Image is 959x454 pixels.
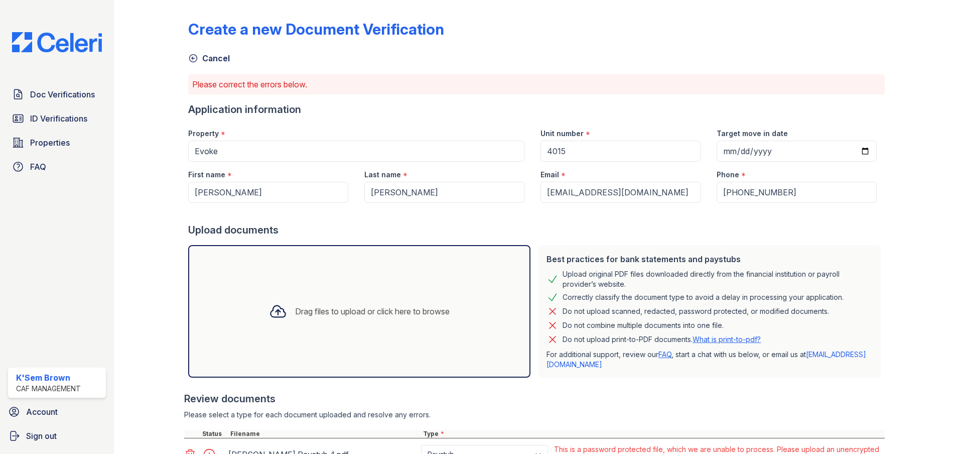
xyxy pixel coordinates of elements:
a: Cancel [188,52,230,64]
label: Unit number [540,129,584,139]
a: What is print-to-pdf? [693,335,761,344]
a: Doc Verifications [8,84,106,104]
label: Email [540,170,559,180]
div: Do not combine multiple documents into one file. [563,319,724,331]
label: Phone [717,170,739,180]
div: Upload documents [188,223,885,237]
a: Properties [8,133,106,153]
span: ID Verifications [30,112,87,125]
div: Create a new Document Verification [188,20,444,38]
label: Last name [364,170,401,180]
a: Account [4,402,110,422]
div: Please select a type for each document uploaded and resolve any errors. [184,410,885,420]
div: Filename [228,430,421,438]
div: Status [200,430,228,438]
span: Properties [30,137,70,149]
div: Correctly classify the document type to avoid a delay in processing your application. [563,291,844,303]
label: Target move in date [717,129,788,139]
a: FAQ [8,157,106,177]
div: Review documents [184,392,885,406]
div: CAF Management [16,384,81,394]
span: Sign out [26,430,57,442]
label: First name [188,170,225,180]
a: Sign out [4,426,110,446]
div: K'Sem Brown [16,372,81,384]
div: Upload original PDF files downloaded directly from the financial institution or payroll provider’... [563,269,873,289]
div: Drag files to upload or click here to browse [295,305,450,317]
label: Property [188,129,219,139]
div: Type [421,430,885,438]
span: Account [26,406,58,418]
div: Application information [188,102,885,117]
p: Do not upload print-to-PDF documents. [563,334,761,345]
span: FAQ [30,161,46,173]
span: Doc Verifications [30,88,95,100]
div: Do not upload scanned, redacted, password protected, or modified documents. [563,305,829,317]
p: For additional support, review our , start a chat with us below, or email us at [546,350,873,370]
img: CE_Logo_Blue-a8612792a0a2168367f1c8372b55b34899dd931a85d93a1a3d3e32e68fde9ad4.png [4,32,110,52]
a: ID Verifications [8,108,106,129]
p: Please correct the errors below. [192,78,881,90]
a: FAQ [658,350,671,359]
div: Best practices for bank statements and paystubs [546,253,873,265]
